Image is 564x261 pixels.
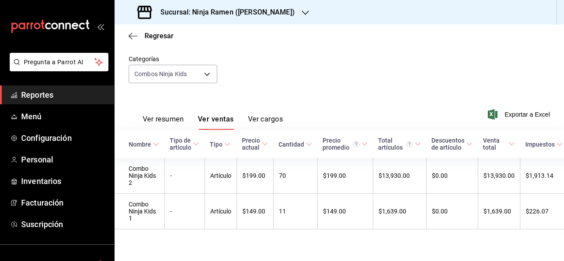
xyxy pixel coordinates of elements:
td: - [164,194,204,229]
span: Precio actual [242,137,268,151]
span: Configuración [21,132,107,144]
td: $0.00 [426,194,478,229]
span: Venta total [483,137,515,151]
td: $13,930.00 [373,158,426,194]
h3: Sucursal: Ninja Ramen ([PERSON_NAME]) [153,7,295,18]
span: Menú [21,110,107,122]
button: open_drawer_menu [97,23,104,30]
span: Impuestos [525,141,563,148]
div: Tipo [210,141,223,148]
span: Inventarios [21,175,107,187]
div: Precio promedio [323,137,360,151]
div: Total artículos [378,137,413,151]
td: 11 [273,194,317,229]
span: Combos Ninja Kids [134,70,187,78]
span: Regresar [145,32,174,40]
span: Nombre [129,141,159,148]
td: $1,639.00 [478,194,520,229]
span: Total artículos [378,137,421,151]
span: Cantidad [278,141,312,148]
td: $13,930.00 [478,158,520,194]
span: Tipo de artículo [170,137,199,151]
a: Pregunta a Parrot AI [6,64,108,73]
span: Suscripción [21,218,107,230]
button: Regresar [129,32,174,40]
div: Cantidad [278,141,304,148]
svg: Precio promedio = Total artículos / cantidad [353,141,360,147]
svg: El total artículos considera cambios de precios en los artículos así como costos adicionales por ... [406,141,413,147]
div: Venta total [483,137,507,151]
td: 70 [273,158,317,194]
div: Precio actual [242,137,260,151]
td: $199.00 [237,158,273,194]
span: Facturación [21,197,107,209]
button: Pregunta a Parrot AI [10,53,108,71]
button: Ver ventas [198,115,234,130]
td: Combo Ninja Kids 2 [115,158,164,194]
span: Reportes [21,89,107,101]
td: $0.00 [426,158,478,194]
div: Nombre [129,141,151,148]
td: $1,639.00 [373,194,426,229]
button: Ver cargos [248,115,283,130]
button: Ver resumen [143,115,184,130]
div: Tipo de artículo [170,137,191,151]
td: Artículo [204,158,237,194]
span: Tipo [210,141,230,148]
span: Personal [21,154,107,165]
div: navigation tabs [143,115,283,130]
div: Descuentos de artículo [431,137,464,151]
button: Exportar a Excel [490,109,550,120]
td: Combo Ninja Kids 1 [115,194,164,229]
td: $149.00 [317,194,373,229]
td: $199.00 [317,158,373,194]
span: Precio promedio [323,137,367,151]
td: $149.00 [237,194,273,229]
td: Artículo [204,194,237,229]
div: Impuestos [525,141,555,148]
span: Pregunta a Parrot AI [24,58,95,67]
td: - [164,158,204,194]
label: Categorías [129,56,217,62]
span: Descuentos de artículo [431,137,472,151]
